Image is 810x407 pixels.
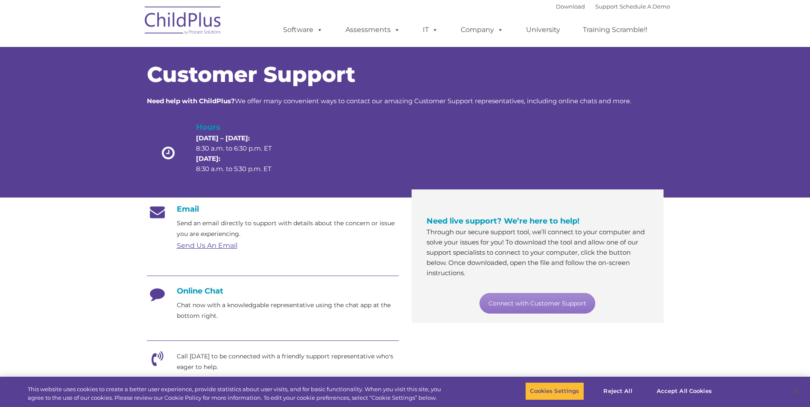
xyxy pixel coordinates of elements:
[177,218,399,239] p: Send an email directly to support with details about the concern or issue you are experiencing.
[177,351,399,372] p: Call [DATE] to be connected with a friendly support representative who's eager to help.
[196,134,250,142] strong: [DATE] – [DATE]:
[620,3,670,10] a: Schedule A Demo
[452,21,512,38] a: Company
[147,204,399,214] h4: Email
[337,21,409,38] a: Assessments
[427,227,649,278] p: Through our secure support tool, we’ll connect to your computer and solve your issues for you! To...
[556,3,585,10] a: Download
[556,3,670,10] font: |
[147,97,235,105] strong: Need help with ChildPlus?
[414,21,447,38] a: IT
[140,0,226,43] img: ChildPlus by Procare Solutions
[196,133,287,174] p: 8:30 a.m. to 6:30 p.m. ET 8:30 a.m. to 5:30 p.m. ET
[196,154,220,163] strong: [DATE]:
[147,61,355,87] span: Customer Support
[28,385,445,402] div: This website uses cookies to create a better user experience, provide statistics about user visit...
[574,21,656,38] a: Training Scramble!!
[591,382,645,400] button: Reject All
[525,382,584,400] button: Cookies Settings
[787,382,806,401] button: Close
[480,293,595,314] a: Connect with Customer Support
[595,3,618,10] a: Support
[275,21,331,38] a: Software
[427,216,579,226] span: Need live support? We’re here to help!
[177,241,237,250] a: Send Us An Email
[196,121,287,133] h4: Hours
[518,21,569,38] a: University
[652,382,716,400] button: Accept All Cookies
[147,97,631,105] span: We offer many convenient ways to contact our amazing Customer Support representatives, including ...
[147,286,399,296] h4: Online Chat
[177,300,399,321] p: Chat now with a knowledgable representative using the chat app at the bottom right.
